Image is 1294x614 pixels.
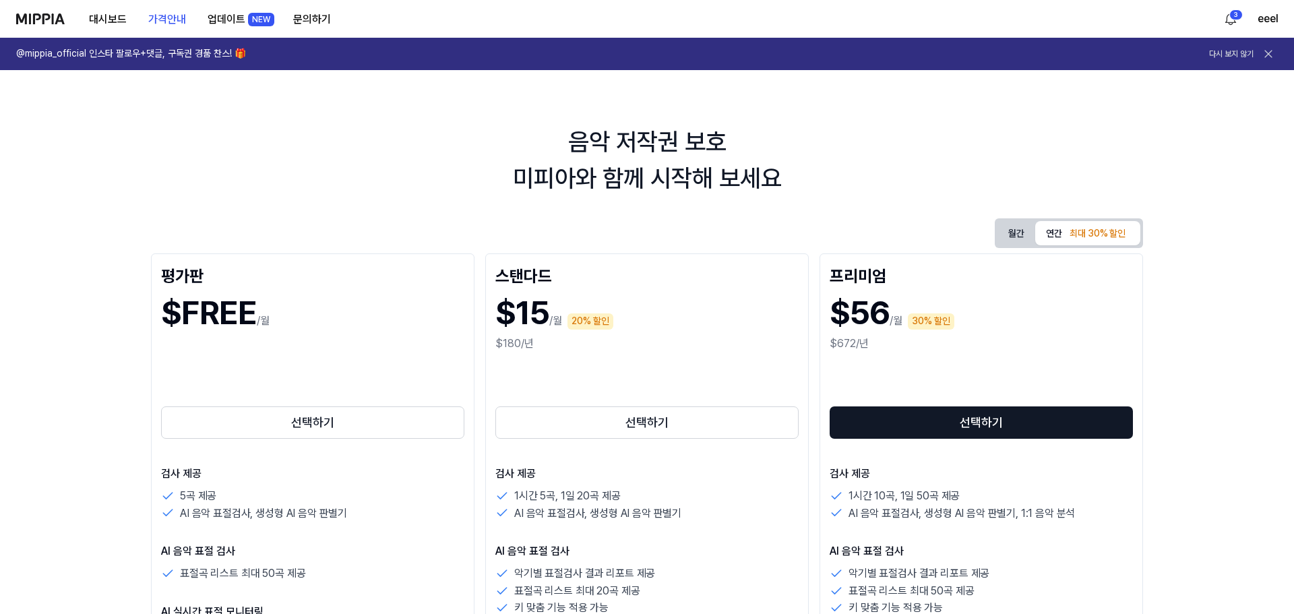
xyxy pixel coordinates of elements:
[830,404,1133,441] a: 선택하기
[495,290,549,336] h1: $15
[197,6,282,33] button: 업데이트NEW
[257,313,270,329] p: /월
[197,1,282,38] a: 업데이트NEW
[830,336,1133,352] div: $672/년
[180,565,305,582] p: 표절곡 리스트 최대 50곡 제공
[495,406,799,439] button: 선택하기
[161,543,464,559] p: AI 음악 표절 검사
[1209,49,1254,60] button: 다시 보지 않기
[849,487,960,505] p: 1시간 10곡, 1일 50곡 제공
[830,406,1133,439] button: 선택하기
[282,6,342,33] button: 문의하기
[549,313,562,329] p: /월
[16,13,65,24] img: logo
[495,543,799,559] p: AI 음악 표절 검사
[248,13,274,26] div: NEW
[161,466,464,482] p: 검사 제공
[830,543,1133,559] p: AI 음악 표절 검사
[161,406,464,439] button: 선택하기
[180,487,216,505] p: 5곡 제공
[567,313,613,330] div: 20% 할인
[514,505,681,522] p: AI 음악 표절검사, 생성형 AI 음악 판별기
[495,404,799,441] a: 선택하기
[849,505,1075,522] p: AI 음악 표절검사, 생성형 AI 음악 판별기, 1:1 음악 분석
[849,565,989,582] p: 악기별 표절검사 결과 리포트 제공
[78,6,137,33] button: 대시보드
[180,505,347,522] p: AI 음악 표절검사, 생성형 AI 음악 판별기
[137,6,197,33] button: 가격안내
[1066,226,1130,242] div: 최대 30% 할인
[1223,11,1239,27] img: 알림
[514,487,620,505] p: 1시간 5곡, 1일 20곡 제공
[495,336,799,352] div: $180/년
[908,313,954,330] div: 30% 할인
[997,223,1035,244] button: 월간
[1035,221,1140,245] button: 연간
[16,47,246,61] h1: @mippia_official 인스타 팔로우+댓글, 구독권 경품 찬스! 🎁
[830,290,890,336] h1: $56
[161,290,257,336] h1: $FREE
[830,264,1133,285] div: 프리미엄
[830,466,1133,482] p: 검사 제공
[514,582,640,600] p: 표절곡 리스트 최대 20곡 제공
[161,264,464,285] div: 평가판
[1220,8,1241,30] button: 알림3
[1258,11,1278,27] button: eeel
[137,1,197,38] a: 가격안내
[514,565,655,582] p: 악기별 표절검사 결과 리포트 제공
[495,264,799,285] div: 스탠다드
[849,582,974,600] p: 표절곡 리스트 최대 50곡 제공
[161,404,464,441] a: 선택하기
[890,313,902,329] p: /월
[495,466,799,482] p: 검사 제공
[1229,9,1243,20] div: 3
